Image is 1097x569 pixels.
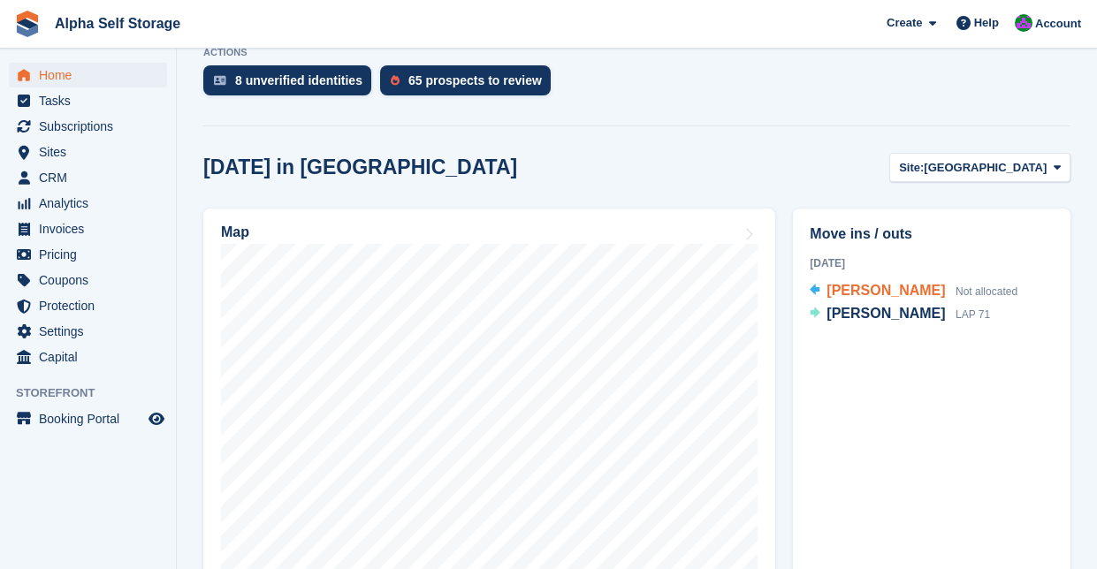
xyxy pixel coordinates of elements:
[9,216,167,241] a: menu
[39,63,145,87] span: Home
[827,283,945,298] span: [PERSON_NAME]
[39,293,145,318] span: Protection
[39,406,145,431] span: Booking Portal
[391,75,400,86] img: prospect-51fa495bee0391a8d652442698ab0144808aea92771e9ea1ae160a38d050c398.svg
[39,140,145,164] span: Sites
[39,191,145,216] span: Analytics
[48,9,187,38] a: Alpha Self Storage
[39,345,145,369] span: Capital
[9,191,167,216] a: menu
[810,224,1054,245] h2: Move ins / outs
[1015,14,1032,32] img: James Bambury
[9,319,167,344] a: menu
[9,114,167,139] a: menu
[9,345,167,369] a: menu
[214,75,226,86] img: verify_identity-adf6edd0f0f0b5bbfe63781bf79b02c33cf7c696d77639b501bdc392416b5a36.svg
[235,73,362,87] div: 8 unverified identities
[39,319,145,344] span: Settings
[956,308,990,321] span: LAP 71
[39,242,145,267] span: Pricing
[956,285,1017,298] span: Not allocated
[1035,15,1081,33] span: Account
[39,268,145,292] span: Coupons
[9,268,167,292] a: menu
[39,216,145,241] span: Invoices
[16,384,176,402] span: Storefront
[9,140,167,164] a: menu
[9,88,167,113] a: menu
[974,14,999,32] span: Help
[827,306,945,321] span: [PERSON_NAME]
[887,14,922,32] span: Create
[9,63,167,87] a: menu
[146,408,167,429] a: Preview store
[39,114,145,139] span: Subscriptions
[9,293,167,318] a: menu
[203,47,1070,58] p: ACTIONS
[9,165,167,190] a: menu
[810,303,990,326] a: [PERSON_NAME] LAP 71
[9,406,167,431] a: menu
[899,159,924,177] span: Site:
[203,65,380,104] a: 8 unverified identities
[810,255,1054,271] div: [DATE]
[39,88,145,113] span: Tasks
[9,242,167,267] a: menu
[924,159,1047,177] span: [GEOGRAPHIC_DATA]
[889,153,1070,182] button: Site: [GEOGRAPHIC_DATA]
[408,73,542,87] div: 65 prospects to review
[380,65,560,104] a: 65 prospects to review
[14,11,41,37] img: stora-icon-8386f47178a22dfd0bd8f6a31ec36ba5ce8667c1dd55bd0f319d3a0aa187defe.svg
[203,156,517,179] h2: [DATE] in [GEOGRAPHIC_DATA]
[39,165,145,190] span: CRM
[221,224,249,240] h2: Map
[810,280,1017,303] a: [PERSON_NAME] Not allocated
